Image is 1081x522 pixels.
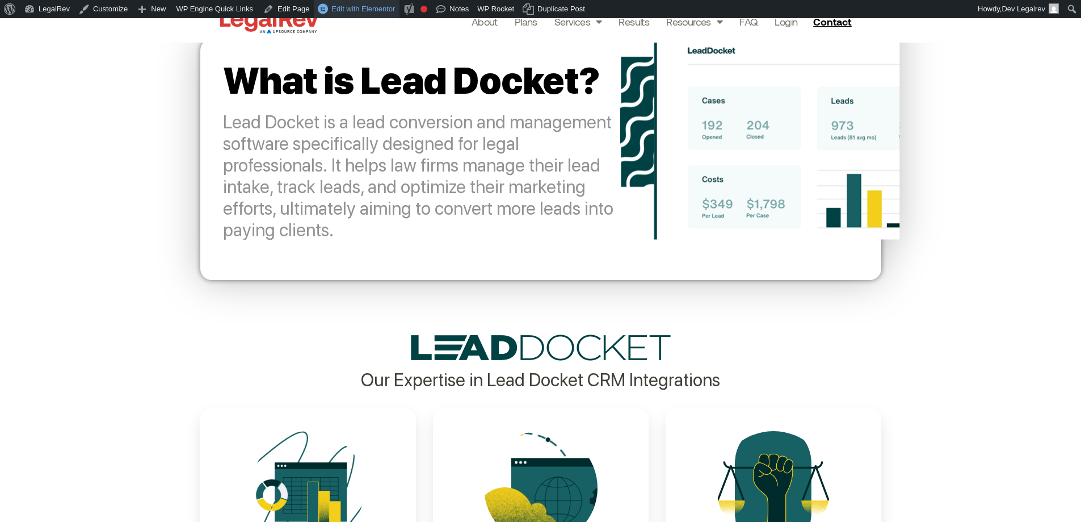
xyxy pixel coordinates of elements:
[809,12,859,31] a: Contact
[200,372,881,389] p: Our Expertise in Lead Docket CRM Integrations
[1002,5,1045,13] span: Dev Legalrev
[554,14,602,30] a: Services
[739,14,758,30] a: FAQ
[619,14,649,30] a: Results
[666,14,722,30] a: Resources
[331,5,395,13] span: Edit with Elementor
[420,6,427,12] div: Focus keyphrase not set
[223,111,620,241] p: Lead Docket is a lead conversion and management software specifically designed for legal professi...
[223,62,620,100] h2: What is Lead Docket?
[775,14,797,30] a: Login
[515,14,537,30] a: Plans
[472,14,798,30] nav: Menu
[813,16,851,27] span: Contact
[472,14,498,30] a: About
